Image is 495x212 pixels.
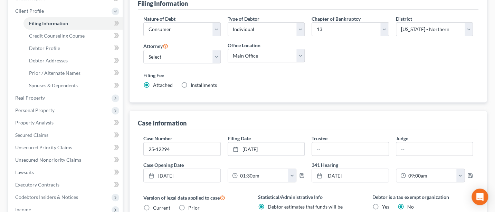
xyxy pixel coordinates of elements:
label: Trustee [312,135,327,142]
label: Attorney [143,42,168,50]
span: Executory Contracts [15,182,59,188]
a: Prior / Alternate Names [23,67,123,79]
label: 341 Hearing [308,161,476,169]
a: [DATE] [312,169,388,182]
a: Debtor Addresses [23,54,123,67]
label: Case Opening Date [140,161,308,169]
label: Case Number [143,135,172,142]
span: Codebtors Insiders & Notices [15,194,78,200]
span: Filing Information [29,20,68,26]
input: -- : -- [238,169,288,182]
a: [DATE] [228,142,304,155]
span: Credit Counseling Course [29,33,85,39]
a: Unsecured Priority Claims [10,141,123,154]
span: Property Analysis [15,120,54,125]
label: Filing Fee [143,72,473,79]
label: Office Location [228,42,260,49]
span: Debtor Addresses [29,58,68,63]
a: Filing Information [23,17,123,30]
a: Debtor Profile [23,42,123,54]
label: Chapter of Bankruptcy [312,15,361,22]
span: Current [153,205,170,211]
label: Nature of Debt [143,15,175,22]
label: Filing Date [228,135,251,142]
div: Case Information [138,119,187,127]
a: Property Analysis [10,117,123,129]
span: Debtor Profile [29,45,60,51]
a: [DATE] [144,169,220,182]
a: Secured Claims [10,129,123,141]
div: Open Intercom Messenger [472,189,488,205]
a: Credit Counseling Course [23,30,123,42]
span: Prior / Alternate Names [29,70,80,76]
a: Unsecured Nonpriority Claims [10,154,123,166]
span: No [407,204,414,210]
span: Real Property [15,95,45,101]
label: Statistical/Administrative Info [258,193,359,201]
a: Lawsuits [10,166,123,179]
span: Spouses & Dependents [29,82,78,88]
input: -- [396,142,473,155]
input: -- : -- [406,169,457,182]
span: Installments [191,82,217,88]
span: Prior [188,205,200,211]
span: Unsecured Priority Claims [15,144,72,150]
span: Yes [382,204,389,210]
span: Attached [153,82,173,88]
label: Type of Debtor [228,15,259,22]
span: Personal Property [15,107,55,113]
span: Client Profile [15,8,44,14]
span: Unsecured Nonpriority Claims [15,157,81,163]
input: Enter case number... [144,142,220,155]
a: Executory Contracts [10,179,123,191]
label: Judge [396,135,408,142]
label: Version of legal data applied to case [143,193,244,202]
label: District [396,15,412,22]
input: -- [312,142,388,155]
a: Spouses & Dependents [23,79,123,92]
span: Secured Claims [15,132,48,138]
label: Debtor is a tax exempt organization [372,193,473,201]
span: Lawsuits [15,169,34,175]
